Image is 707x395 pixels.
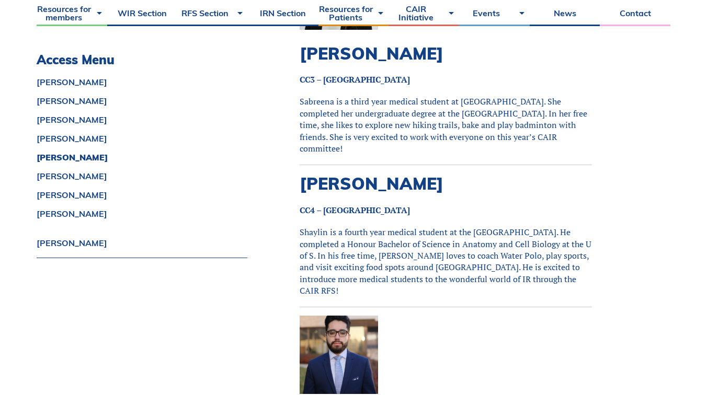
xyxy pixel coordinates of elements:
[37,191,247,199] a: [PERSON_NAME]
[37,97,247,105] a: [PERSON_NAME]
[37,134,247,143] a: [PERSON_NAME]
[300,204,410,216] strong: CC4 – [GEOGRAPHIC_DATA]
[37,52,247,67] h3: Access Menu
[300,43,592,63] h2: [PERSON_NAME]
[300,74,410,85] strong: CC3 – [GEOGRAPHIC_DATA]
[37,115,247,124] a: [PERSON_NAME]
[37,78,247,86] a: [PERSON_NAME]
[300,226,592,296] p: Shaylin is a fourth year medical student at the [GEOGRAPHIC_DATA]. He completed a Honour Bachelor...
[37,210,247,218] a: [PERSON_NAME]
[300,173,592,193] h2: [PERSON_NAME]
[37,172,247,180] a: [PERSON_NAME]
[37,239,247,247] a: [PERSON_NAME]
[37,153,247,161] a: [PERSON_NAME]
[300,96,592,154] p: Sabreena is a third year medical student at [GEOGRAPHIC_DATA]. She completed her undergraduate de...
